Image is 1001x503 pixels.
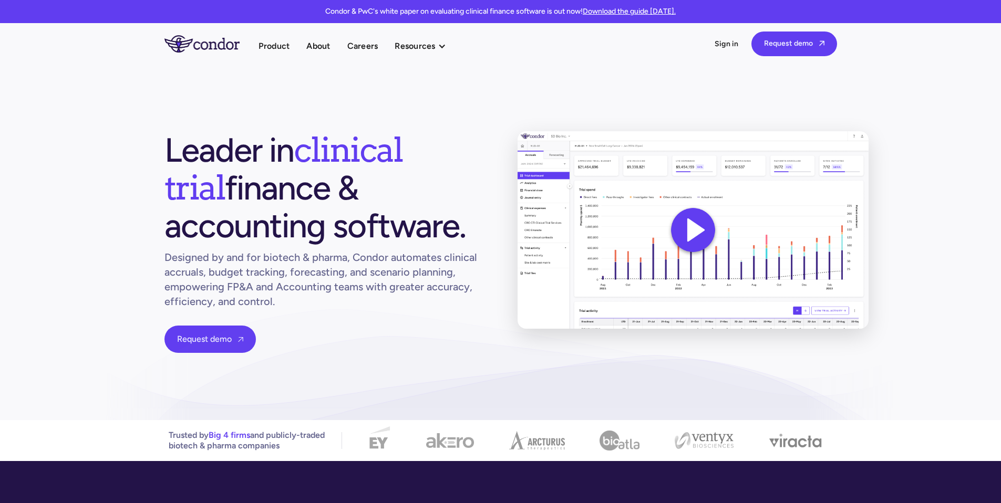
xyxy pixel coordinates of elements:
[164,250,484,309] h1: Designed by and for biotech & pharma, Condor automates clinical accruals, budget tracking, foreca...
[169,430,325,451] p: Trusted by and publicly-traded biotech & pharma companies
[164,129,403,208] span: clinical trial
[347,39,378,53] a: Careers
[325,6,676,17] p: Condor & PwC's white paper on evaluating clinical finance software is out now!
[751,32,837,56] a: Request demo
[164,35,259,52] a: home
[306,39,330,53] a: About
[238,336,243,343] span: 
[259,39,290,53] a: Product
[819,40,824,47] span: 
[209,430,250,440] span: Big 4 firms
[164,326,256,353] a: Request demo
[583,7,676,16] a: Download the guide [DATE].
[395,39,435,53] div: Resources
[395,39,456,53] div: Resources
[715,39,739,49] a: Sign in
[164,131,484,245] h1: Leader in finance & accounting software.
